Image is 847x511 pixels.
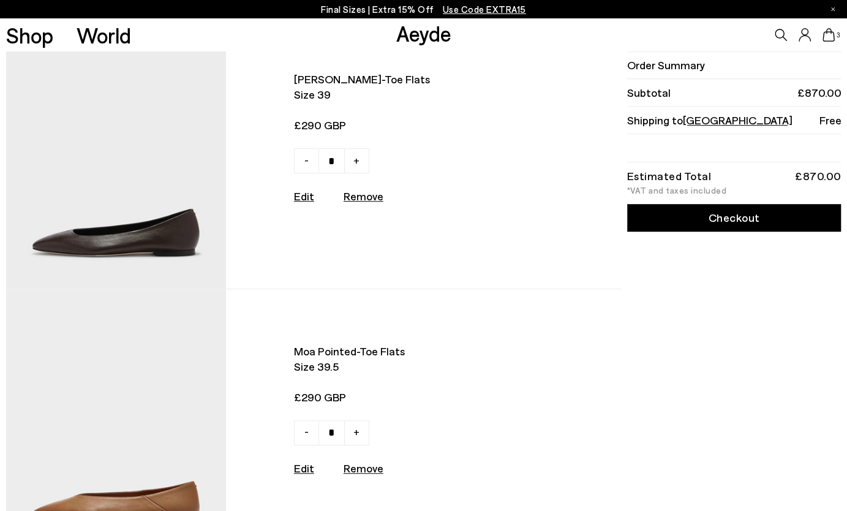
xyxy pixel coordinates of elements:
span: [GEOGRAPHIC_DATA] [683,113,792,127]
u: Remove [344,461,383,475]
a: World [77,25,131,46]
li: Subtotal [627,79,841,107]
span: 3 [835,32,841,39]
li: Order Summary [627,51,841,79]
a: + [344,420,369,445]
a: Edit [294,461,314,475]
span: - [304,153,309,167]
div: *VAT and taxes included [627,186,841,195]
span: - [304,424,309,439]
span: £870.00 [797,85,841,100]
a: Edit [294,189,314,203]
img: AEYDE_ELLIENAPPALEATHERMOKA_1_580x.jpg [6,18,227,289]
span: £290 GBP [294,390,534,405]
span: Shipping to [627,113,792,128]
a: Aeyde [396,20,451,46]
span: Free [819,113,841,128]
span: Moa pointed-toe flats [294,344,534,359]
div: £870.00 [795,172,841,180]
span: + [353,424,360,439]
span: + [353,153,360,167]
a: Shop [6,25,53,46]
div: Estimated Total [627,172,712,180]
span: £290 GBP [294,118,534,133]
span: Navigate to /collections/ss25-final-sizes [443,4,526,15]
a: - [294,148,319,173]
a: - [294,420,319,445]
span: Size 39 [294,87,534,102]
p: Final Sizes | Extra 15% Off [321,2,526,17]
u: Remove [344,189,383,203]
span: Size 39.5 [294,359,534,374]
a: 3 [823,28,835,42]
a: + [344,148,369,173]
a: Checkout [627,204,841,232]
span: [PERSON_NAME]-toe flats [294,72,534,87]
